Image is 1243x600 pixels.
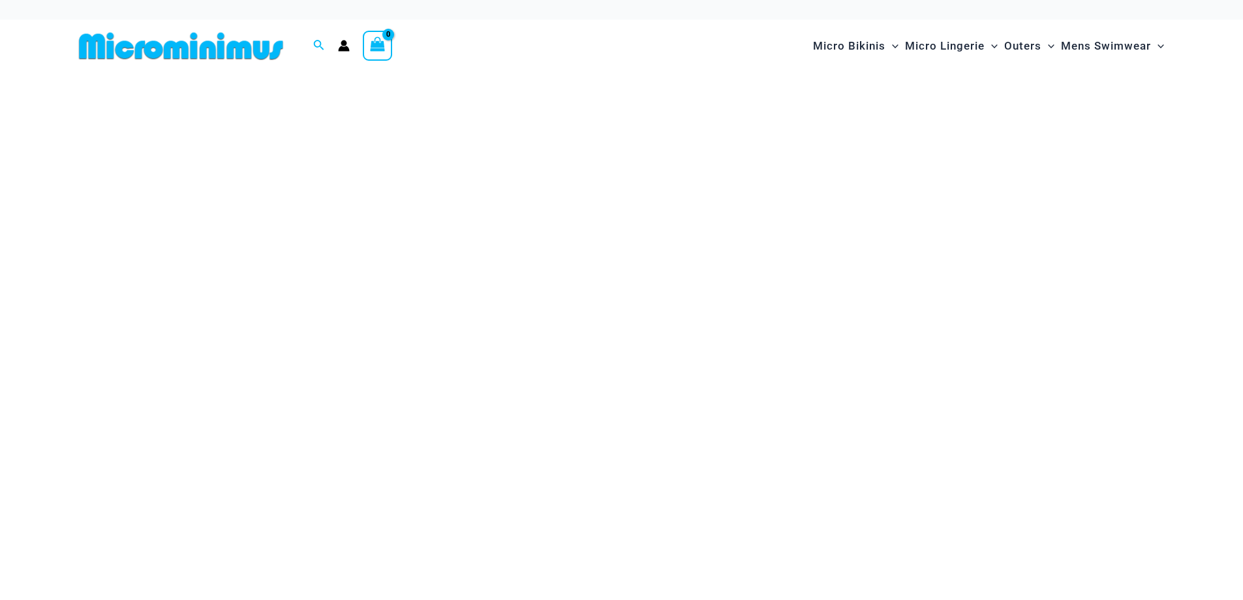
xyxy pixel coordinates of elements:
[1041,29,1054,63] span: Menu Toggle
[1001,26,1058,66] a: OutersMenu ToggleMenu Toggle
[1151,29,1164,63] span: Menu Toggle
[1004,29,1041,63] span: Outers
[338,40,350,52] a: Account icon link
[313,38,325,54] a: Search icon link
[1061,29,1151,63] span: Mens Swimwear
[813,29,885,63] span: Micro Bikinis
[1058,26,1167,66] a: Mens SwimwearMenu ToggleMenu Toggle
[905,29,985,63] span: Micro Lingerie
[885,29,898,63] span: Menu Toggle
[985,29,998,63] span: Menu Toggle
[808,24,1170,68] nav: Site Navigation
[810,26,902,66] a: Micro BikinisMenu ToggleMenu Toggle
[902,26,1001,66] a: Micro LingerieMenu ToggleMenu Toggle
[74,31,288,61] img: MM SHOP LOGO FLAT
[363,31,393,61] a: View Shopping Cart, empty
